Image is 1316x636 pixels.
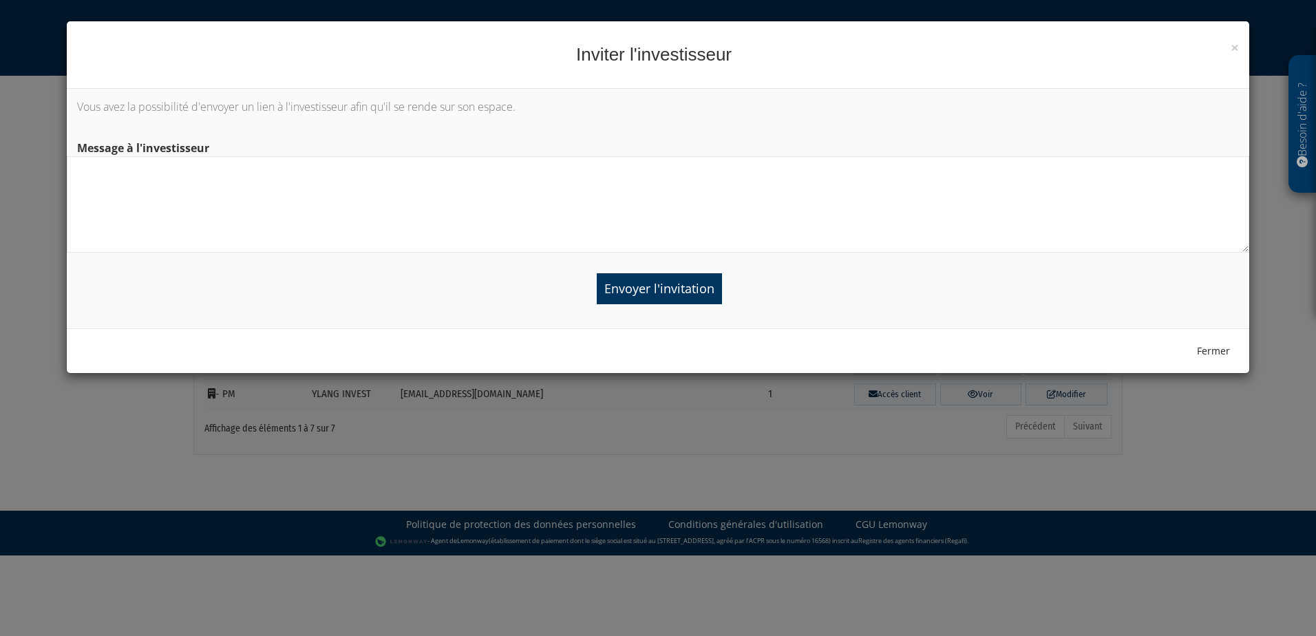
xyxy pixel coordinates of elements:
[1188,339,1239,363] button: Fermer
[67,136,1250,156] label: Message à l'investisseur
[597,273,722,304] input: Envoyer l'invitation
[1231,38,1239,57] span: ×
[77,99,1240,115] p: Vous avez la possibilité d'envoyer un lien à l'investisseur afin qu'il se rende sur son espace.
[1295,63,1310,187] p: Besoin d'aide ?
[77,42,1240,67] h4: Inviter l'investisseur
